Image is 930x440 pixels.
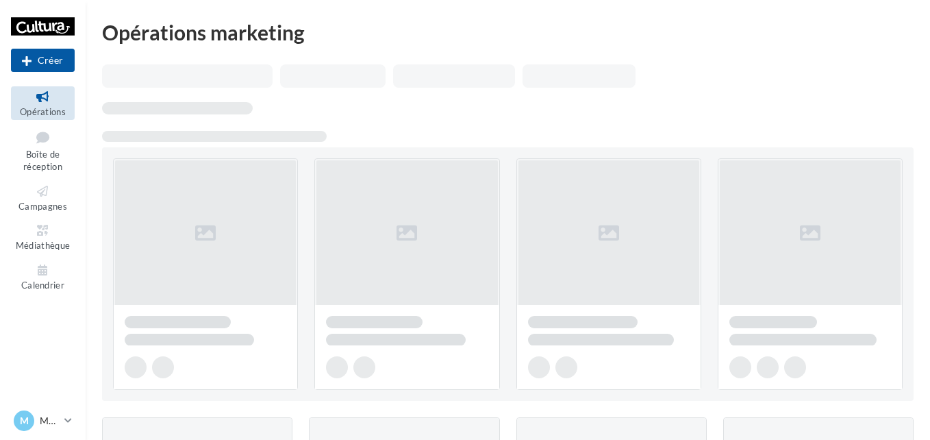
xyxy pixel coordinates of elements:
[11,49,75,72] button: Créer
[11,125,75,175] a: Boîte de réception
[21,280,64,291] span: Calendrier
[20,106,66,117] span: Opérations
[11,86,75,120] a: Opérations
[102,22,914,42] div: Opérations marketing
[18,201,67,212] span: Campagnes
[16,240,71,251] span: Médiathèque
[11,220,75,254] a: Médiathèque
[23,149,62,173] span: Boîte de réception
[11,181,75,215] a: Campagnes
[11,408,75,434] a: M Mundolsheim
[40,414,59,428] p: Mundolsheim
[20,414,29,428] span: M
[11,49,75,72] div: Nouvelle campagne
[11,260,75,293] a: Calendrier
